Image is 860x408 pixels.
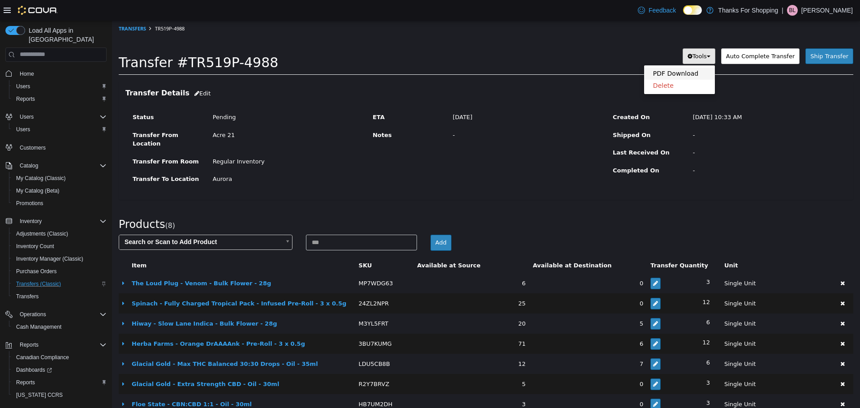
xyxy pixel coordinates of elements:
label: Created On [494,92,574,101]
span: HB7UM2DH [247,380,281,387]
span: Promotions [13,198,107,209]
span: 0 [528,259,531,266]
input: Dark Mode [683,5,702,15]
label: Last Received On [494,128,574,137]
button: Inventory Count [9,240,110,253]
label: Completed On [494,146,574,155]
small: ( ) [53,201,63,209]
button: Users [16,112,37,122]
button: Reports [16,339,42,350]
span: Reports [16,379,35,386]
span: 20 [406,300,414,306]
a: Dashboards [13,365,56,375]
span: Purchase Orders [16,268,57,275]
span: Operations [16,309,107,320]
span: Load All Apps in [GEOGRAPHIC_DATA] [25,26,107,44]
span: Transfers [13,291,107,302]
button: Operations [16,309,50,320]
button: Home [2,67,110,80]
label: Notes [254,110,334,119]
button: Transfer Quantity [538,241,598,249]
a: Floe State - CBN:CBD 1:1 - Oil - 30ml [20,380,140,387]
button: Transfers (Classic) [9,278,110,290]
button: Reports [9,376,110,389]
span: Inventory [20,218,42,225]
span: Customers [16,142,107,153]
button: Users [2,111,110,123]
span: Adjustments (Classic) [16,230,68,237]
button: Canadian Compliance [9,351,110,364]
button: Users [9,80,110,93]
button: Delete [723,337,738,350]
span: Single Unit [612,259,644,266]
a: The Loud Plug - Venom - Bulk Flower - 28g [20,259,159,266]
span: Reports [13,377,107,388]
span: MP7WDG63 [247,259,281,266]
div: - [574,128,734,137]
div: 3 [538,257,598,266]
span: 71 [406,320,414,326]
span: 12 [406,340,414,347]
button: Transfers [9,290,110,303]
button: Delete [723,357,738,370]
span: Transfers (Classic) [13,279,107,289]
span: Ship Transfer [698,32,736,39]
a: Inventory Manager (Classic) [13,253,87,264]
span: Users [16,112,107,122]
span: R2Y7BRVZ [247,360,278,367]
span: Dashboards [13,365,107,375]
button: Operations [2,308,110,321]
span: Delete [541,61,562,69]
div: - [334,110,494,119]
span: My Catalog (Classic) [13,173,107,184]
a: Search or Scan to Add Product [7,214,181,229]
span: Inventory [16,216,107,227]
span: 0 [528,279,531,286]
button: Reports [2,339,110,351]
span: Users [20,113,34,120]
div: 3 [538,378,598,387]
button: Available at Source [305,241,370,249]
div: Pending [94,92,254,101]
button: Reports [9,93,110,105]
span: Auto Complete Transfer [614,32,683,39]
span: M3YL5FRT [247,300,276,306]
button: Cash Management [9,321,110,333]
span: Reports [16,339,107,350]
a: Adjustments (Classic) [13,228,72,239]
button: Users [9,123,110,136]
span: Single Unit [612,279,644,286]
button: [US_STATE] CCRS [9,389,110,401]
a: Customers [16,142,49,153]
button: SKU [247,241,262,249]
p: Thanks For Shopping [718,5,778,16]
span: Transfers [16,293,39,300]
span: Adjustments (Classic) [13,228,107,239]
a: Spinach - Fully Charged Tropical Pack - Infused Pre-Roll - 3 x 0.5g [20,279,234,286]
a: Dashboards [9,364,110,376]
span: Single Unit [612,340,644,347]
span: 0 [528,380,531,387]
label: Status [14,92,94,101]
span: My Catalog (Beta) [13,185,107,196]
span: Inventory Count [16,243,54,250]
span: Home [16,68,107,79]
button: Promotions [9,197,110,210]
div: - [574,146,734,155]
span: Customers [20,144,46,151]
a: Purchase Orders [13,266,60,277]
span: Home [20,70,34,77]
span: Users [13,124,107,135]
span: 7 [528,340,531,347]
span: Transfer #TR519P-4988 [7,34,166,50]
span: Canadian Compliance [16,354,69,361]
button: Catalog [2,159,110,172]
div: 3 [538,358,598,367]
div: [DATE] [334,92,494,101]
span: Cash Management [13,322,107,332]
span: Tools [580,32,595,39]
a: Users [13,81,34,92]
a: Users [13,124,34,135]
a: Canadian Compliance [13,352,73,363]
